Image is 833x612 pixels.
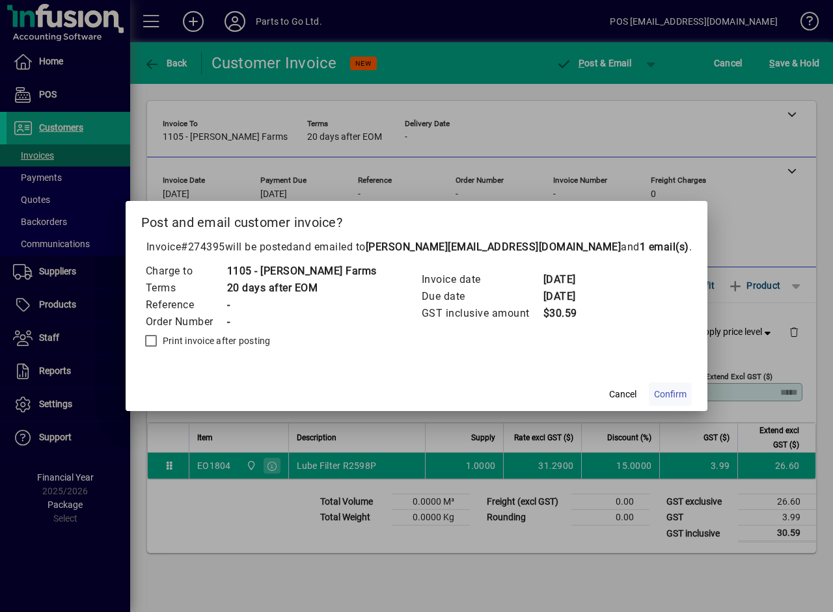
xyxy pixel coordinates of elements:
[543,271,595,288] td: [DATE]
[145,263,226,280] td: Charge to
[181,241,225,253] span: #274395
[126,201,708,239] h2: Post and email customer invoice?
[421,271,543,288] td: Invoice date
[226,313,377,330] td: -
[145,280,226,297] td: Terms
[649,382,692,406] button: Confirm
[145,313,226,330] td: Order Number
[160,334,271,347] label: Print invoice after posting
[421,288,543,305] td: Due date
[602,382,644,406] button: Cancel
[609,388,636,401] span: Cancel
[366,241,621,253] b: [PERSON_NAME][EMAIL_ADDRESS][DOMAIN_NAME]
[543,305,595,322] td: $30.59
[141,239,692,255] p: Invoice will be posted .
[640,241,689,253] b: 1 email(s)
[145,297,226,313] td: Reference
[421,305,543,322] td: GST inclusive amount
[543,288,595,305] td: [DATE]
[226,280,377,297] td: 20 days after EOM
[226,263,377,280] td: 1105 - [PERSON_NAME] Farms
[293,241,689,253] span: and emailed to
[654,388,687,401] span: Confirm
[226,297,377,313] td: -
[621,241,689,253] span: and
